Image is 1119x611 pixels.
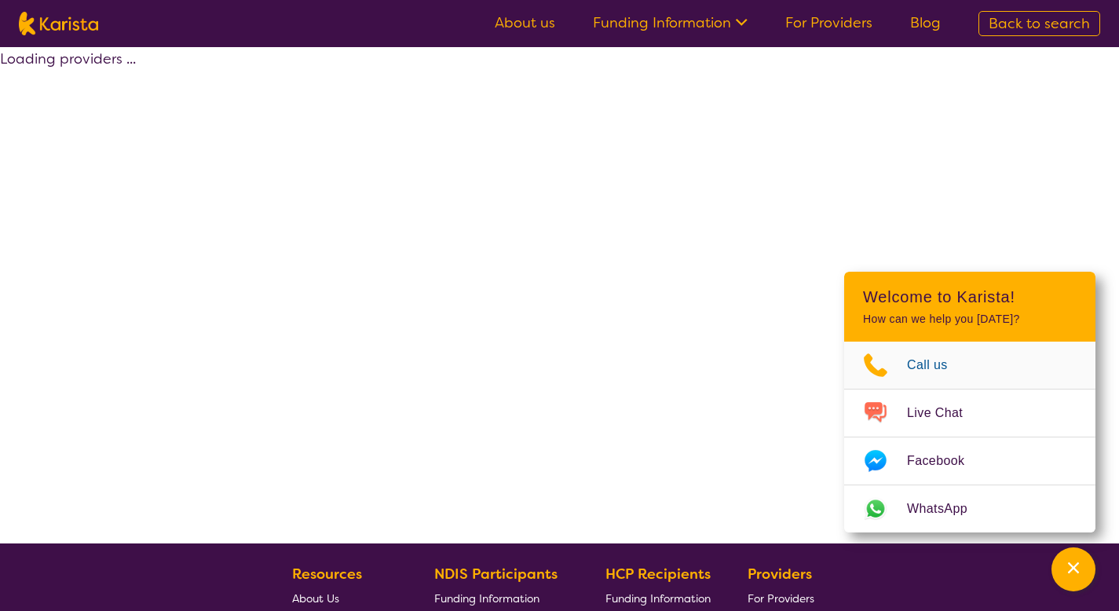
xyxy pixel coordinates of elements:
ul: Choose channel [844,342,1095,532]
span: Back to search [989,14,1090,33]
a: About Us [292,586,397,610]
span: Call us [907,353,967,377]
a: Blog [910,13,941,32]
a: Funding Information [434,586,569,610]
a: For Providers [748,586,821,610]
span: Facebook [907,449,983,473]
a: Web link opens in a new tab. [844,485,1095,532]
span: Live Chat [907,401,982,425]
span: For Providers [748,591,814,606]
a: Funding Information [593,13,748,32]
b: NDIS Participants [434,565,558,584]
b: Resources [292,565,362,584]
a: For Providers [785,13,872,32]
b: HCP Recipients [605,565,711,584]
span: About Us [292,591,339,606]
p: How can we help you [DATE]? [863,313,1077,326]
span: Funding Information [434,591,539,606]
span: Funding Information [605,591,711,606]
a: About us [495,13,555,32]
h2: Welcome to Karista! [863,287,1077,306]
img: Karista logo [19,12,98,35]
span: WhatsApp [907,497,986,521]
b: Providers [748,565,812,584]
a: Funding Information [605,586,711,610]
button: Channel Menu [1051,547,1095,591]
div: Channel Menu [844,272,1095,532]
a: Back to search [978,11,1100,36]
